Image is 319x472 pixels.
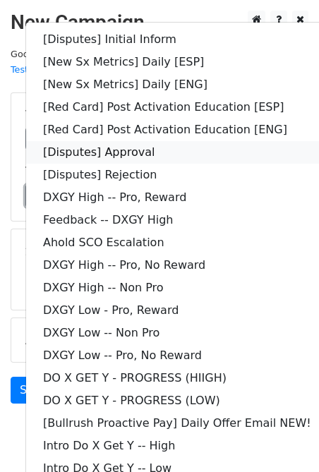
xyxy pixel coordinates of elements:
iframe: Chat Widget [248,404,319,472]
h2: New Campaign [11,11,308,35]
a: Send [11,377,57,404]
small: Google Sheet: [11,49,193,75]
